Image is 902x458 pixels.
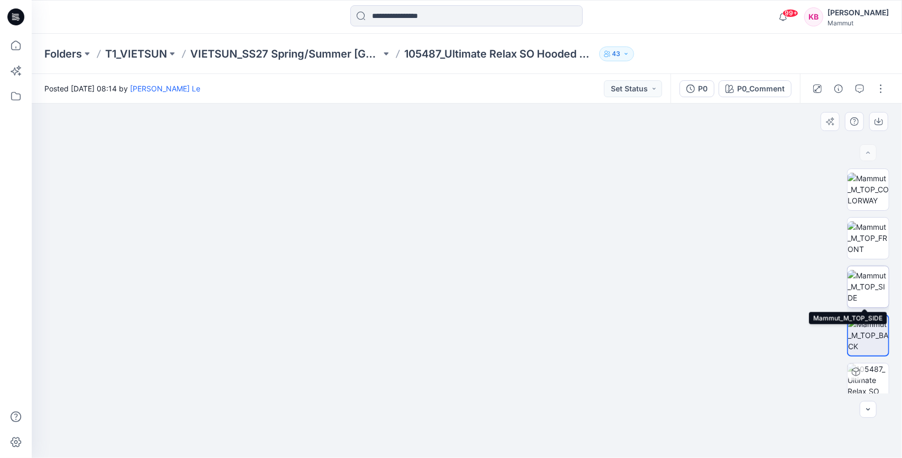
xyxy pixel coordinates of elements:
[698,83,708,95] div: P0
[612,48,621,60] p: 43
[827,6,889,19] div: [PERSON_NAME]
[71,54,863,458] img: eyJhbGciOiJIUzI1NiIsImtpZCI6IjAiLCJzbHQiOiJzZXMiLCJ0eXAiOiJKV1QifQ.eyJkYXRhIjp7InR5cGUiOiJzdG9yYW...
[404,46,595,61] p: 105487_Ultimate Relax SO Hooded Jacket AF Men
[848,270,889,303] img: Mammut_M_TOP_SIDE
[848,319,888,352] img: Mammut_M_TOP_BACK
[848,173,889,206] img: Mammut_M_TOP_COLORWAY
[190,46,381,61] a: VIETSUN_SS27 Spring/Summer [GEOGRAPHIC_DATA]
[737,83,785,95] div: P0_Comment
[44,83,200,94] span: Posted [DATE] 08:14 by
[848,363,889,405] img: 105487_Ultimate Relax SO Hooded Jacket AF Men P0_Comment
[848,221,889,255] img: Mammut_M_TOP_FRONT
[44,46,82,61] a: Folders
[680,80,714,97] button: P0
[599,46,634,61] button: 43
[804,7,823,26] div: KB
[105,46,167,61] a: T1_VIETSUN
[827,19,889,27] div: Mammut
[719,80,792,97] button: P0_Comment
[130,84,200,93] a: [PERSON_NAME] Le
[830,80,847,97] button: Details
[783,9,798,17] span: 99+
